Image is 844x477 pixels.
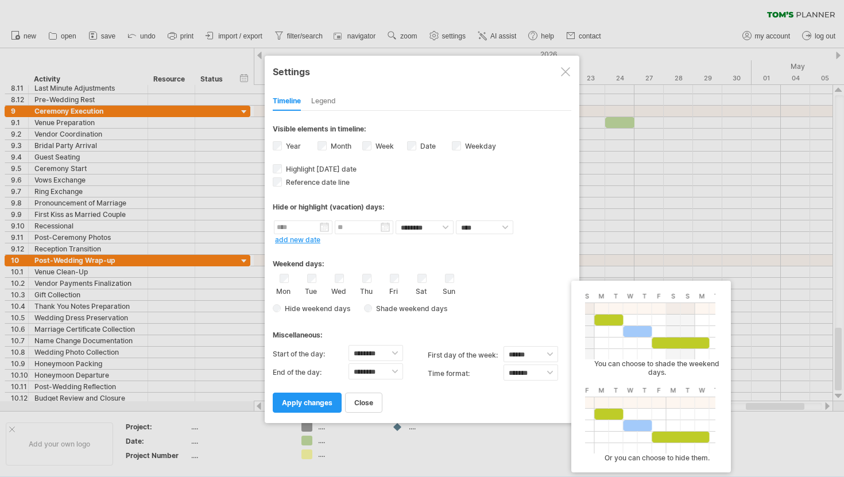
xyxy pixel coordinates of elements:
[463,142,496,150] label: Weekday
[273,363,349,382] label: End of the day:
[273,345,349,363] label: Start of the day:
[273,249,571,271] div: Weekend days:
[273,320,571,342] div: Miscellaneous:
[579,291,729,462] div: You can choose to shade the weekend days. Or you can choose to hide them.
[414,285,428,296] label: Sat
[428,364,504,383] label: Time format:
[281,304,350,313] span: Hide weekend days
[273,92,301,111] div: Timeline
[331,285,346,296] label: Wed
[284,165,357,173] span: Highlight [DATE] date
[372,304,447,313] span: Shade weekend days
[284,178,350,187] span: Reference date line
[273,203,571,211] div: Hide or highlight (vacation) days:
[345,393,382,413] a: close
[359,285,373,296] label: Thu
[273,125,571,137] div: Visible elements in timeline:
[273,61,571,82] div: Settings
[428,346,504,364] label: first day of the week:
[354,398,373,407] span: close
[418,142,436,150] label: Date
[373,142,394,150] label: Week
[275,235,320,244] a: add new date
[328,142,351,150] label: Month
[304,285,318,296] label: Tue
[284,142,301,150] label: Year
[273,393,342,413] a: apply changes
[282,398,332,407] span: apply changes
[276,285,291,296] label: Mon
[442,285,456,296] label: Sun
[311,92,336,111] div: Legend
[386,285,401,296] label: Fri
